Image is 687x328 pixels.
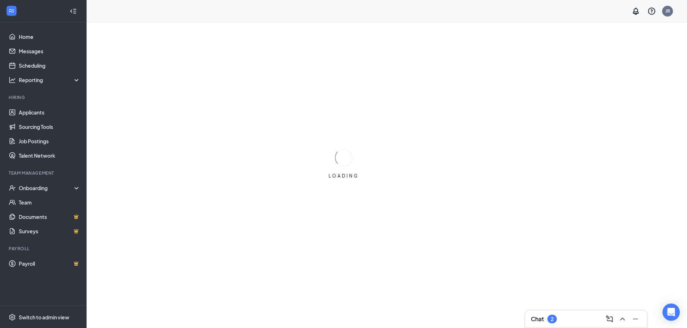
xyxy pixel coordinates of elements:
[19,76,81,84] div: Reporting
[19,105,80,120] a: Applicants
[19,120,80,134] a: Sourcing Tools
[19,224,80,238] a: SurveysCrown
[9,76,16,84] svg: Analysis
[8,7,15,14] svg: WorkstreamLogo
[19,314,69,321] div: Switch to admin view
[19,44,80,58] a: Messages
[605,315,614,323] svg: ComposeMessage
[9,184,16,192] svg: UserCheck
[19,134,80,148] a: Job Postings
[618,315,627,323] svg: ChevronUp
[631,315,640,323] svg: Minimize
[604,313,615,325] button: ComposeMessage
[19,195,80,210] a: Team
[647,7,656,15] svg: QuestionInfo
[9,170,79,176] div: Team Management
[662,304,680,321] div: Open Intercom Messenger
[19,58,80,73] a: Scheduling
[326,173,362,179] div: LOADING
[531,315,544,323] h3: Chat
[70,8,77,15] svg: Collapse
[19,30,80,44] a: Home
[665,8,670,14] div: JR
[9,94,79,100] div: Hiring
[631,7,640,15] svg: Notifications
[19,256,80,271] a: PayrollCrown
[19,148,80,163] a: Talent Network
[630,313,641,325] button: Minimize
[19,210,80,224] a: DocumentsCrown
[19,184,74,192] div: Onboarding
[551,316,554,322] div: 2
[9,314,16,321] svg: Settings
[617,313,628,325] button: ChevronUp
[9,246,79,252] div: Payroll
